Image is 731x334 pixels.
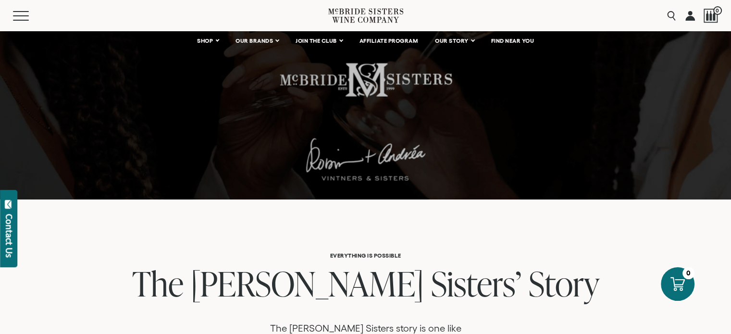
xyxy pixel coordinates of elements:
[485,31,541,50] a: FIND NEAR YOU
[429,31,480,50] a: OUR STORY
[359,37,418,44] span: AFFILIATE PROGRAM
[197,37,213,44] span: SHOP
[682,267,694,279] div: 0
[353,31,424,50] a: AFFILIATE PROGRAM
[435,37,469,44] span: OUR STORY
[431,260,521,307] span: Sisters’
[235,37,273,44] span: OUR BRANDS
[190,260,423,307] span: [PERSON_NAME]
[296,37,337,44] span: JOIN THE CLUB
[67,252,664,259] h6: Everything is Possible
[289,31,348,50] a: JOIN THE CLUB
[191,31,224,50] a: SHOP
[132,260,183,307] span: The
[4,214,14,258] div: Contact Us
[713,6,722,15] span: 0
[13,11,48,21] button: Mobile Menu Trigger
[229,31,285,50] a: OUR BRANDS
[528,260,599,307] span: Story
[491,37,534,44] span: FIND NEAR YOU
